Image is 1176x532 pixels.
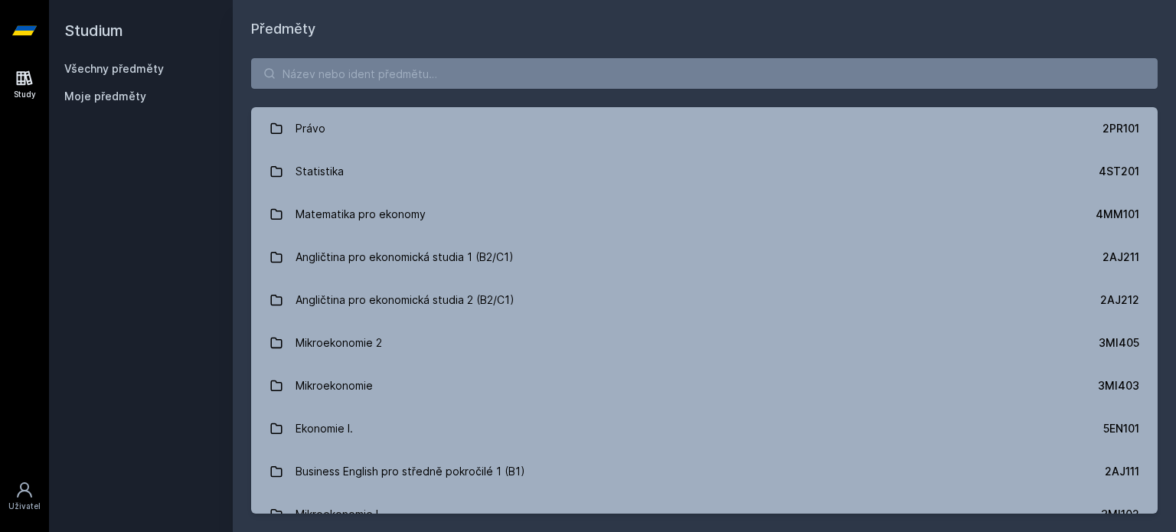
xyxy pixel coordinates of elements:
[1099,164,1139,179] div: 4ST201
[1105,464,1139,479] div: 2AJ111
[64,62,164,75] a: Všechny předměty
[296,242,514,273] div: Angličtina pro ekonomická studia 1 (B2/C1)
[1102,250,1139,265] div: 2AJ211
[296,328,382,358] div: Mikroekonomie 2
[14,89,36,100] div: Study
[1103,421,1139,436] div: 5EN101
[296,285,514,315] div: Angličtina pro ekonomická studia 2 (B2/C1)
[251,18,1158,40] h1: Předměty
[251,407,1158,450] a: Ekonomie I. 5EN101
[3,473,46,520] a: Uživatel
[64,89,146,104] span: Moje předměty
[1102,121,1139,136] div: 2PR101
[1101,507,1139,522] div: 3MI102
[1096,207,1139,222] div: 4MM101
[251,58,1158,89] input: Název nebo ident předmětu…
[251,321,1158,364] a: Mikroekonomie 2 3MI405
[251,193,1158,236] a: Matematika pro ekonomy 4MM101
[251,450,1158,493] a: Business English pro středně pokročilé 1 (B1) 2AJ111
[296,370,373,401] div: Mikroekonomie
[251,364,1158,407] a: Mikroekonomie 3MI403
[8,501,41,512] div: Uživatel
[296,156,344,187] div: Statistika
[251,107,1158,150] a: Právo 2PR101
[1100,292,1139,308] div: 2AJ212
[1098,378,1139,393] div: 3MI403
[251,150,1158,193] a: Statistika 4ST201
[3,61,46,108] a: Study
[251,236,1158,279] a: Angličtina pro ekonomická studia 1 (B2/C1) 2AJ211
[1099,335,1139,351] div: 3MI405
[251,279,1158,321] a: Angličtina pro ekonomická studia 2 (B2/C1) 2AJ212
[296,199,426,230] div: Matematika pro ekonomy
[296,113,325,144] div: Právo
[296,456,525,487] div: Business English pro středně pokročilé 1 (B1)
[296,413,353,444] div: Ekonomie I.
[296,499,378,530] div: Mikroekonomie I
